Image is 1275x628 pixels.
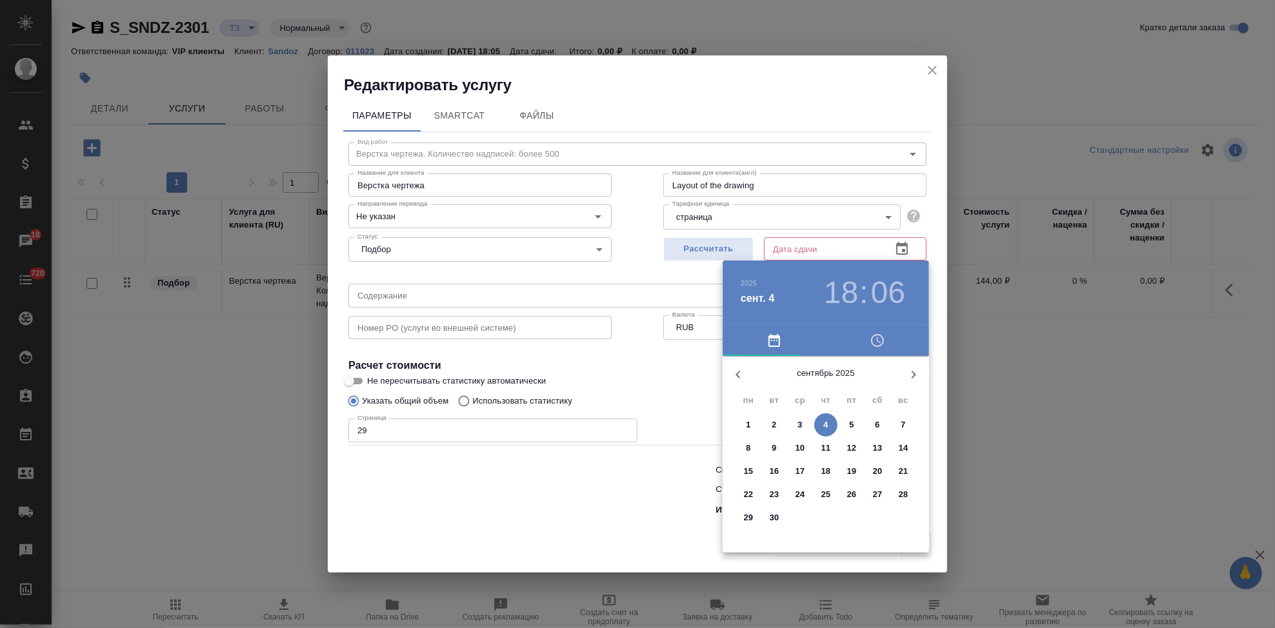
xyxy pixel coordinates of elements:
[873,442,883,455] p: 13
[840,483,863,506] button: 26
[847,442,857,455] p: 12
[796,442,805,455] p: 10
[741,291,775,306] button: сент. 4
[744,465,754,478] p: 15
[741,279,757,287] button: 2025
[847,465,857,478] p: 19
[788,483,812,506] button: 24
[840,460,863,483] button: 19
[763,506,786,529] button: 30
[892,437,915,460] button: 14
[821,442,831,455] p: 11
[772,418,776,431] p: 2
[737,413,760,437] button: 1
[763,483,786,506] button: 23
[814,460,838,483] button: 18
[796,488,805,501] p: 24
[788,460,812,483] button: 17
[901,418,905,431] p: 7
[746,418,750,431] p: 1
[866,437,889,460] button: 13
[892,483,915,506] button: 28
[873,465,883,478] p: 20
[798,418,802,431] p: 3
[866,483,889,506] button: 27
[737,483,760,506] button: 22
[899,442,909,455] p: 14
[788,413,812,437] button: 3
[744,511,754,524] p: 29
[772,442,776,455] p: 9
[814,437,838,460] button: 11
[875,418,879,431] p: 6
[788,394,812,407] span: ср
[737,460,760,483] button: 15
[746,442,750,455] p: 8
[873,488,883,501] p: 27
[763,413,786,437] button: 2
[849,418,854,431] p: 5
[754,367,898,380] p: сентябрь 2025
[840,413,863,437] button: 5
[871,275,905,311] button: 06
[814,413,838,437] button: 4
[763,437,786,460] button: 9
[744,488,754,501] p: 22
[737,506,760,529] button: 29
[866,394,889,407] span: сб
[823,418,828,431] p: 4
[770,465,779,478] p: 16
[737,394,760,407] span: пн
[892,394,915,407] span: вс
[821,488,831,501] p: 25
[859,275,868,311] h3: :
[763,394,786,407] span: вт
[770,511,779,524] p: 30
[821,465,831,478] p: 18
[892,460,915,483] button: 21
[892,413,915,437] button: 7
[824,275,858,311] button: 18
[866,413,889,437] button: 6
[788,437,812,460] button: 10
[796,465,805,478] p: 17
[840,394,863,407] span: пт
[763,460,786,483] button: 16
[814,483,838,506] button: 25
[814,394,838,407] span: чт
[847,488,857,501] p: 26
[770,488,779,501] p: 23
[840,437,863,460] button: 12
[899,465,909,478] p: 21
[737,437,760,460] button: 8
[899,488,909,501] p: 28
[866,460,889,483] button: 20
